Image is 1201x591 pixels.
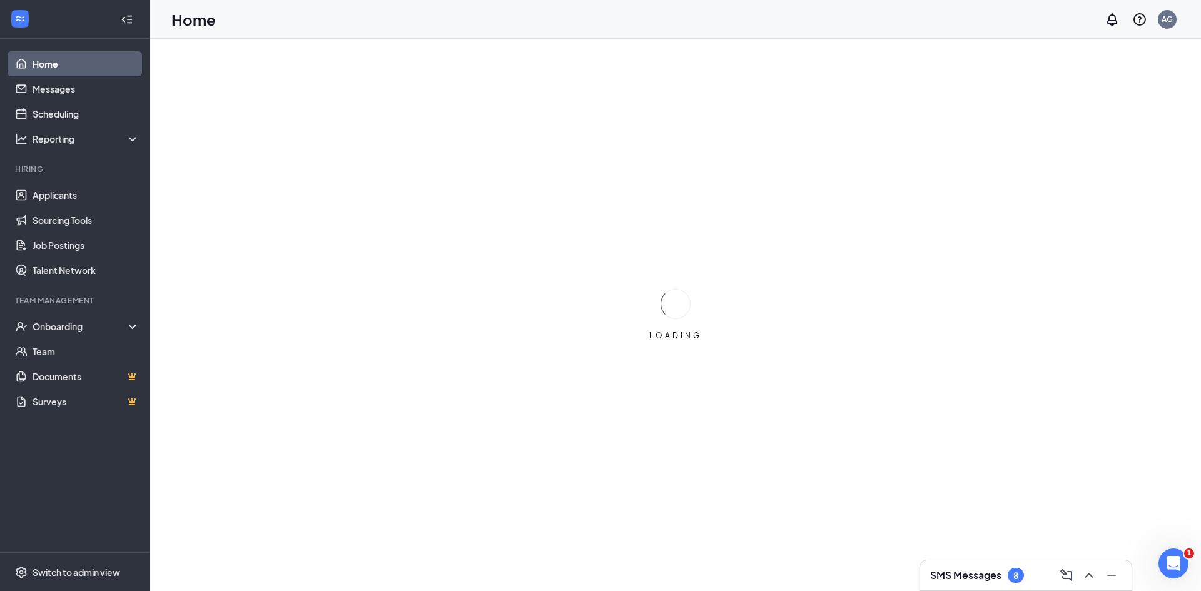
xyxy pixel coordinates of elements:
[1105,12,1120,27] svg: Notifications
[33,183,139,208] a: Applicants
[1104,568,1119,583] svg: Minimize
[33,339,139,364] a: Team
[1102,565,1122,585] button: Minimize
[1059,568,1074,583] svg: ComposeMessage
[33,51,139,76] a: Home
[1079,565,1099,585] button: ChevronUp
[1158,548,1188,578] iframe: Intercom live chat
[15,566,28,578] svg: Settings
[121,13,133,26] svg: Collapse
[14,13,26,25] svg: WorkstreamLogo
[1184,548,1194,558] span: 1
[33,76,139,101] a: Messages
[15,164,137,174] div: Hiring
[15,133,28,145] svg: Analysis
[33,208,139,233] a: Sourcing Tools
[1082,568,1097,583] svg: ChevronUp
[33,566,120,578] div: Switch to admin view
[33,258,139,283] a: Talent Network
[1132,12,1147,27] svg: QuestionInfo
[33,364,139,389] a: DocumentsCrown
[644,330,707,341] div: LOADING
[15,320,28,333] svg: UserCheck
[33,389,139,414] a: SurveysCrown
[33,101,139,126] a: Scheduling
[33,320,129,333] div: Onboarding
[930,568,1001,582] h3: SMS Messages
[15,295,137,306] div: Team Management
[1013,570,1018,581] div: 8
[33,133,140,145] div: Reporting
[33,233,139,258] a: Job Postings
[1162,14,1173,24] div: AG
[1057,565,1077,585] button: ComposeMessage
[171,9,216,30] h1: Home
